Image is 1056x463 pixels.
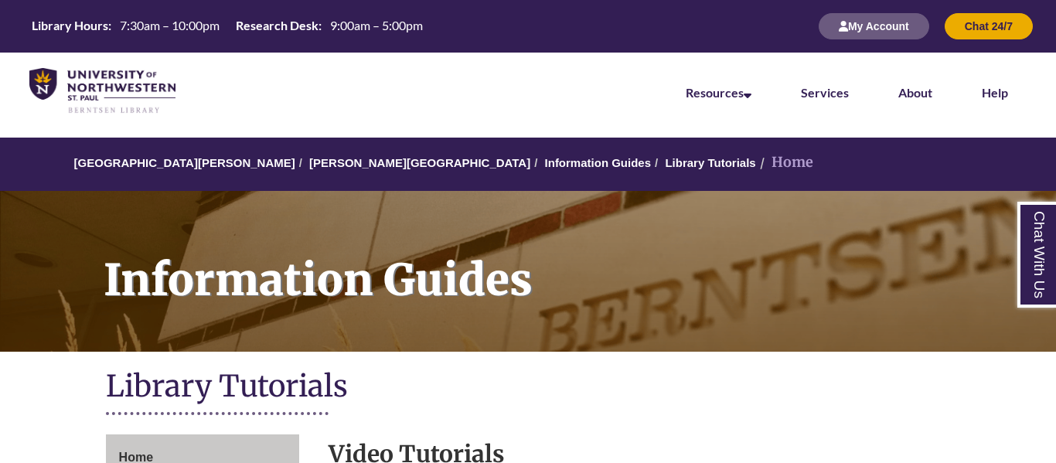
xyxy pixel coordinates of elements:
a: Hours Today [26,17,429,36]
span: 9:00am – 5:00pm [330,18,423,32]
a: Resources [686,85,751,100]
li: Home [756,151,813,174]
a: [PERSON_NAME][GEOGRAPHIC_DATA] [309,156,530,169]
table: Hours Today [26,17,429,34]
img: UNWSP Library Logo [29,68,175,114]
a: [GEOGRAPHIC_DATA][PERSON_NAME] [74,156,295,169]
a: About [898,85,932,100]
a: Information Guides [545,156,652,169]
button: Chat 24/7 [945,13,1033,39]
button: My Account [819,13,929,39]
a: Chat 24/7 [945,19,1033,32]
h1: Library Tutorials [106,367,951,408]
span: 7:30am – 10:00pm [120,18,220,32]
h1: Information Guides [87,191,1056,332]
a: My Account [819,19,929,32]
a: Help [982,85,1008,100]
th: Library Hours: [26,17,114,34]
a: Library Tutorials [665,156,755,169]
th: Research Desk: [230,17,324,34]
a: Services [801,85,849,100]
